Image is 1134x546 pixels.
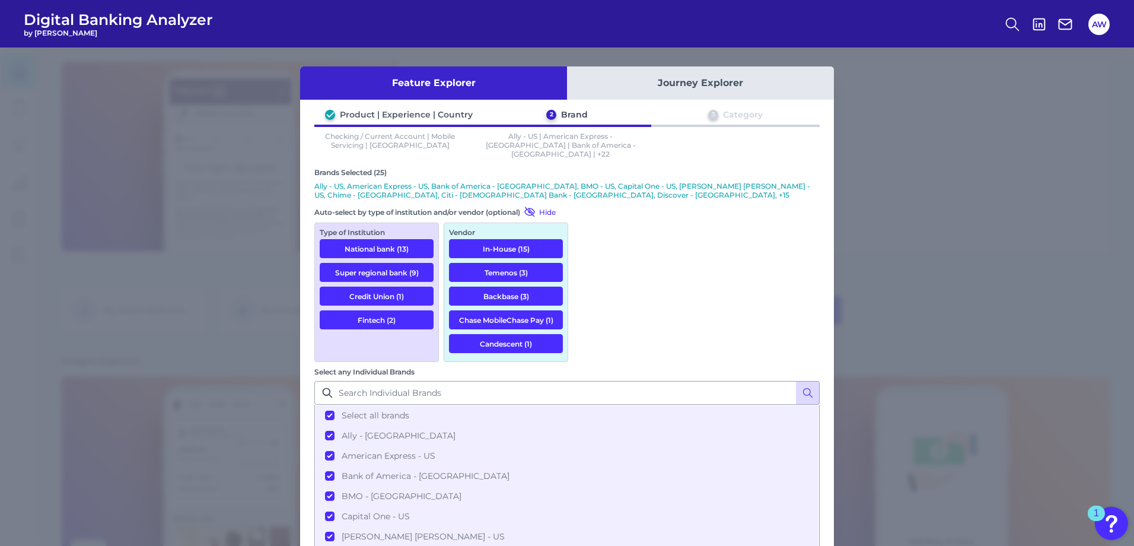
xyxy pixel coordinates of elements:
[24,11,213,28] span: Digital Banking Analyzer
[449,228,563,237] div: Vendor
[546,110,556,120] div: 2
[449,287,563,306] button: Backbase (3)
[342,410,409,421] span: Select all brands
[300,66,567,100] button: Feature Explorer
[342,471,509,481] span: Bank of America - [GEOGRAPHIC_DATA]
[340,109,473,120] div: Product | Experience | Country
[316,446,818,466] button: American Express - US
[320,228,434,237] div: Type of Institution
[320,310,434,329] button: Fintech (2)
[316,466,818,486] button: Bank of America - [GEOGRAPHIC_DATA]
[314,206,568,218] div: Auto-select by type of institution and/or vendor (optional)
[520,206,556,218] button: Hide
[314,132,466,158] p: Checking / Current Account | Mobile Servicing | [GEOGRAPHIC_DATA]
[24,28,213,37] span: by [PERSON_NAME]
[342,491,461,501] span: BMO - [GEOGRAPHIC_DATA]
[449,310,563,329] button: Chase MobileChase Pay (1)
[342,511,410,522] span: Capital One - US
[342,430,455,441] span: Ally - [GEOGRAPHIC_DATA]
[314,168,820,177] div: Brands Selected (25)
[449,334,563,353] button: Candescent (1)
[342,531,505,542] span: [PERSON_NAME] [PERSON_NAME] - US
[485,132,637,158] p: Ally - US | American Express - [GEOGRAPHIC_DATA] | Bank of America - [GEOGRAPHIC_DATA] | +22
[708,110,718,120] div: 3
[316,405,818,426] button: Select all brands
[314,367,415,376] label: Select any Individual Brands
[320,287,434,306] button: Credit Union (1)
[342,450,435,461] span: American Express - US
[316,506,818,526] button: Capital One - US
[320,263,434,282] button: Super regional bank (9)
[723,109,763,120] div: Category
[1095,507,1128,540] button: Open Resource Center, 1 new notification
[567,66,834,100] button: Journey Explorer
[316,486,818,506] button: BMO - [GEOGRAPHIC_DATA]
[320,239,434,258] button: National bank (13)
[449,263,563,282] button: Temenos (3)
[449,239,563,258] button: In-House (15)
[314,182,820,199] p: Ally - US, American Express - US, Bank of America - [GEOGRAPHIC_DATA], BMO - US, Capital One - US...
[1088,14,1110,35] button: AW
[316,426,818,446] button: Ally - [GEOGRAPHIC_DATA]
[314,381,820,405] input: Search Individual Brands
[1094,513,1099,529] div: 1
[561,109,588,120] div: Brand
